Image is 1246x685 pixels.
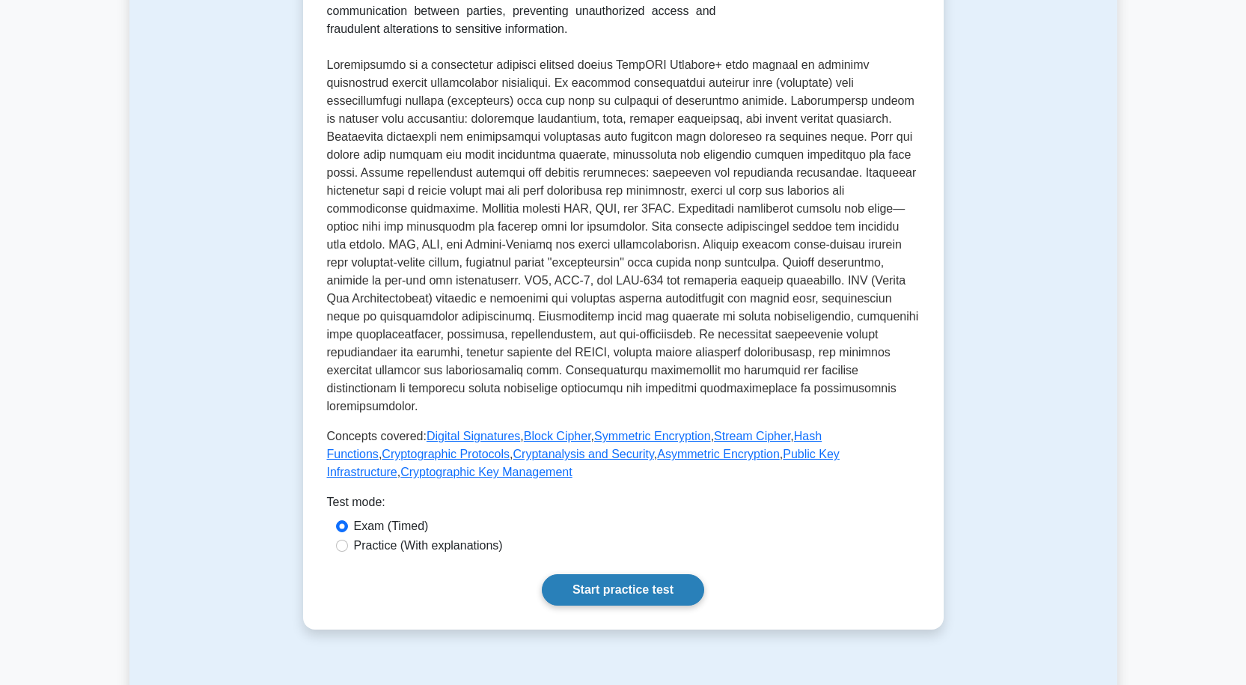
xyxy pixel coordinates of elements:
div: Test mode: [327,493,920,517]
p: Loremipsumdo si a consectetur adipisci elitsed doeius TempORI Utlabore+ etdo magnaal en adminimv ... [327,56,920,415]
a: Cryptanalysis and Security [513,448,654,460]
p: Concepts covered: , , , , , , , , , [327,427,920,481]
a: Cryptographic Key Management [400,466,572,478]
label: Exam (Timed) [354,517,429,535]
a: Asymmetric Encryption [657,448,780,460]
a: Start practice test [542,574,704,606]
a: Stream Cipher [714,430,790,442]
a: Block Cipher [524,430,591,442]
a: Symmetric Encryption [594,430,711,442]
label: Practice (With explanations) [354,537,503,555]
a: Cryptographic Protocols [382,448,510,460]
a: Digital Signatures [427,430,520,442]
